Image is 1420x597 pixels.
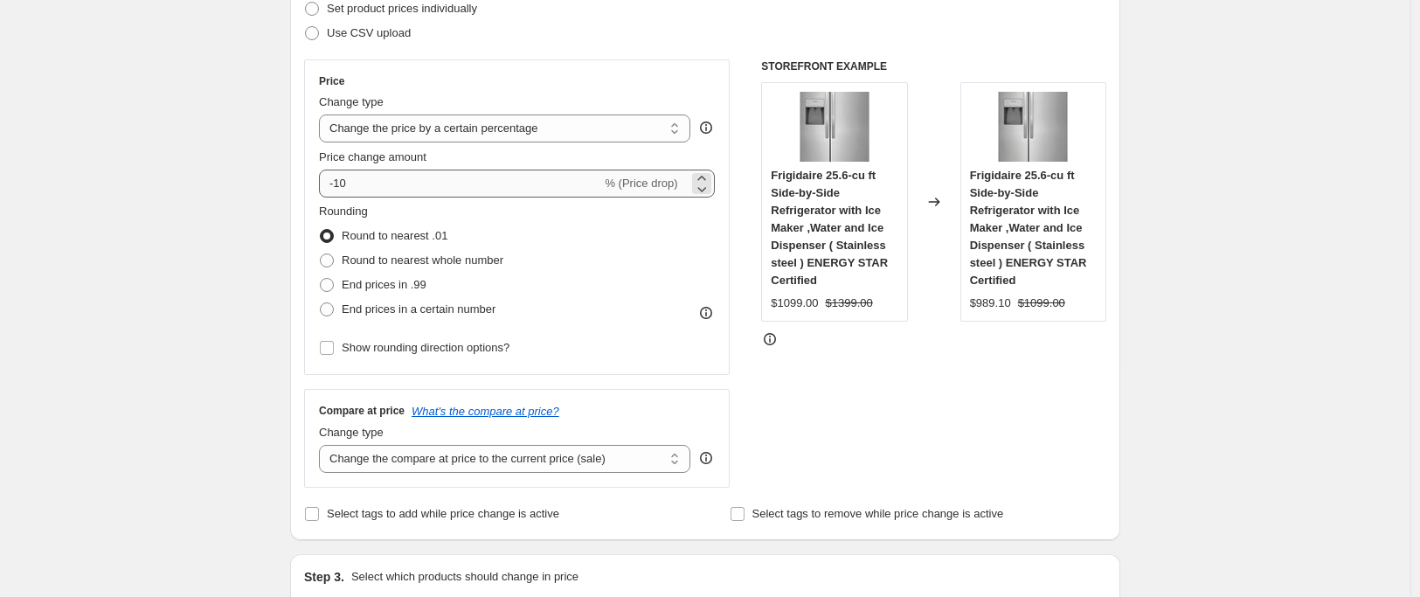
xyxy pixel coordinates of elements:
[319,404,405,418] h3: Compare at price
[319,74,344,88] h3: Price
[319,205,368,218] span: Rounding
[351,568,578,586] p: Select which products should change in price
[605,177,677,190] span: % (Price drop)
[327,507,559,520] span: Select tags to add while price change is active
[319,150,426,163] span: Price change amount
[319,170,601,198] input: -15
[319,426,384,439] span: Change type
[412,405,559,418] button: What's the compare at price?
[1018,295,1065,312] strike: $1099.00
[319,95,384,108] span: Change type
[998,92,1068,162] img: BE1437D5-A3A2-E14C-646C-EF60991F8350_80x.jpg
[327,2,477,15] span: Set product prices individually
[970,295,1011,312] div: $989.10
[342,341,509,354] span: Show rounding direction options?
[752,507,1004,520] span: Select tags to remove while price change is active
[342,253,503,267] span: Round to nearest whole number
[761,59,1106,73] h6: STOREFRONT EXAMPLE
[304,568,344,586] h2: Step 3.
[342,302,495,316] span: End prices in a certain number
[771,295,818,312] div: $1099.00
[697,119,715,136] div: help
[342,278,426,291] span: End prices in .99
[342,229,447,242] span: Round to nearest .01
[800,92,869,162] img: BE1437D5-A3A2-E14C-646C-EF60991F8350_80x.jpg
[970,169,1087,287] span: Frigidaire 25.6-cu ft Side-by-Side Refrigerator with Ice Maker ,Water and Ice Dispenser ( Stainle...
[327,26,411,39] span: Use CSV upload
[771,169,888,287] span: Frigidaire 25.6-cu ft Side-by-Side Refrigerator with Ice Maker ,Water and Ice Dispenser ( Stainle...
[697,449,715,467] div: help
[826,295,873,312] strike: $1399.00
